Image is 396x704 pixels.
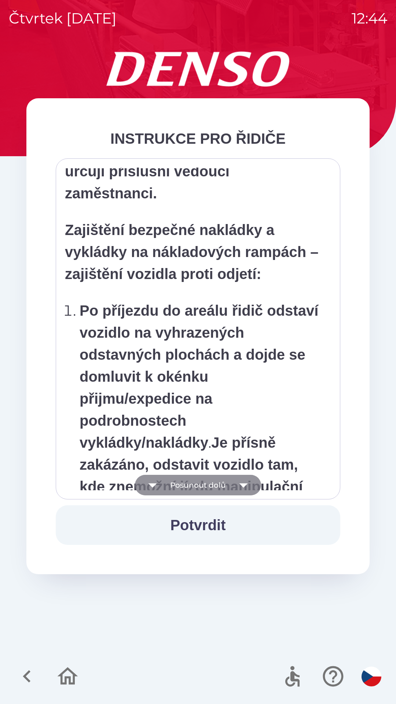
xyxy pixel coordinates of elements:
[80,300,321,586] p: . Řidič je povinen při nájezdu na rampu / odjezdu z rampy dbát instrukcí od zaměstnanců skladu.
[362,667,381,686] img: cs flag
[56,128,340,150] div: INSTRUKCE PRO ŘIDIČE
[9,7,117,29] p: čtvrtek [DATE]
[26,51,370,87] img: Logo
[352,7,387,29] p: 12:44
[65,222,318,282] strong: Zajištění bezpečné nakládky a vykládky na nákladových rampách – zajištění vozidla proti odjetí:
[65,141,301,201] strong: Pořadí aut při nakládce i vykládce určují příslušní vedoucí zaměstnanci.
[135,475,261,495] button: Posunout dolů
[80,302,318,451] strong: Po příjezdu do areálu řidič odstaví vozidlo na vyhrazených odstavných plochách a dojde se domluvi...
[56,505,340,545] button: Potvrdit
